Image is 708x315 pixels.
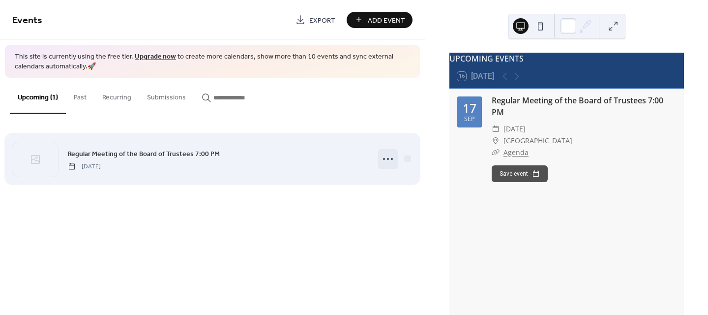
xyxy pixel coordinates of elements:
[68,148,220,159] a: Regular Meeting of the Board of Trustees 7:00 PM
[464,116,475,123] div: Sep
[503,135,572,147] span: [GEOGRAPHIC_DATA]
[15,52,410,71] span: This site is currently using the free tier. to create more calendars, show more than 10 events an...
[463,102,476,114] div: 17
[503,123,526,135] span: [DATE]
[12,11,42,30] span: Events
[66,78,94,113] button: Past
[492,147,500,158] div: ​
[135,50,176,63] a: Upgrade now
[309,15,335,26] span: Export
[492,135,500,147] div: ​
[503,148,529,157] a: Agenda
[10,78,66,114] button: Upcoming (1)
[449,53,684,64] div: UPCOMING EVENTS
[492,95,663,118] a: Regular Meeting of the Board of Trustees 7:00 PM
[492,165,548,182] button: Save event
[68,162,101,171] span: [DATE]
[347,12,413,28] button: Add Event
[94,78,139,113] button: Recurring
[288,12,343,28] a: Export
[368,15,405,26] span: Add Event
[492,123,500,135] div: ​
[139,78,194,113] button: Submissions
